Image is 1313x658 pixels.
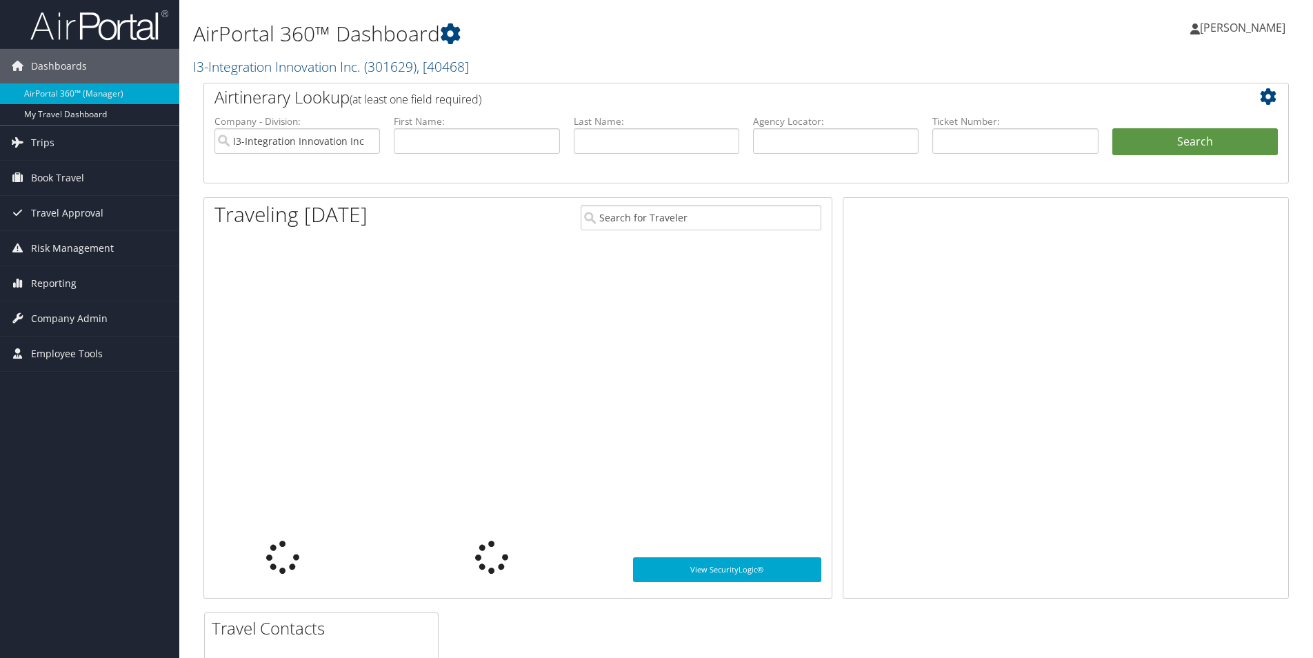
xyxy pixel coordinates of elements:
[394,114,559,128] label: First Name:
[193,19,930,48] h1: AirPortal 360™ Dashboard
[581,205,821,230] input: Search for Traveler
[574,114,739,128] label: Last Name:
[1190,7,1299,48] a: [PERSON_NAME]
[932,114,1098,128] label: Ticket Number:
[1200,20,1285,35] span: [PERSON_NAME]
[417,57,469,76] span: , [ 40468 ]
[753,114,919,128] label: Agency Locator:
[31,49,87,83] span: Dashboards
[31,337,103,371] span: Employee Tools
[364,57,417,76] span: ( 301629 )
[31,301,108,336] span: Company Admin
[31,126,54,160] span: Trips
[350,92,481,107] span: (at least one field required)
[30,9,168,41] img: airportal-logo.png
[214,86,1187,109] h2: Airtinerary Lookup
[1112,128,1278,156] button: Search
[633,557,821,582] a: View SecurityLogic®
[212,617,438,640] h2: Travel Contacts
[31,266,77,301] span: Reporting
[193,57,469,76] a: I3-Integration Innovation Inc.
[31,231,114,266] span: Risk Management
[31,161,84,195] span: Book Travel
[214,114,380,128] label: Company - Division:
[31,196,103,230] span: Travel Approval
[214,200,368,229] h1: Traveling [DATE]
